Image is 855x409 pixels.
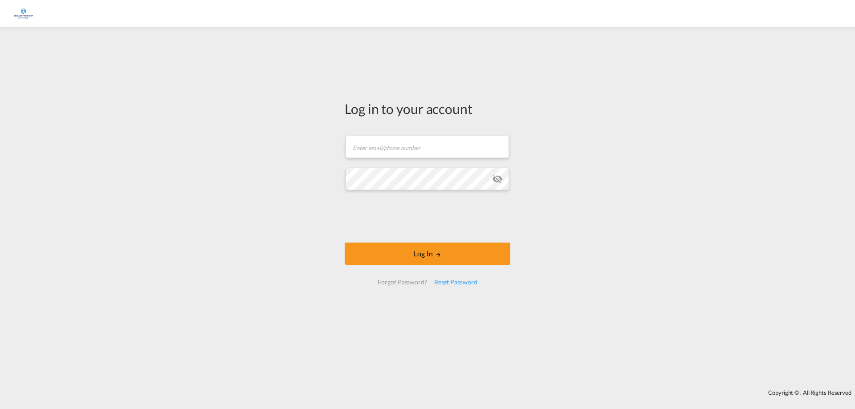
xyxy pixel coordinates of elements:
[345,99,510,118] div: Log in to your account
[345,243,510,265] button: LOGIN
[374,274,430,290] div: Forgot Password?
[360,199,495,234] iframe: reCAPTCHA
[346,136,509,158] input: Enter email/phone number
[13,4,33,24] img: 6a2c35f0b7c411ef99d84d375d6e7407.jpg
[492,174,503,184] md-icon: icon-eye-off
[431,274,481,290] div: Reset Password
